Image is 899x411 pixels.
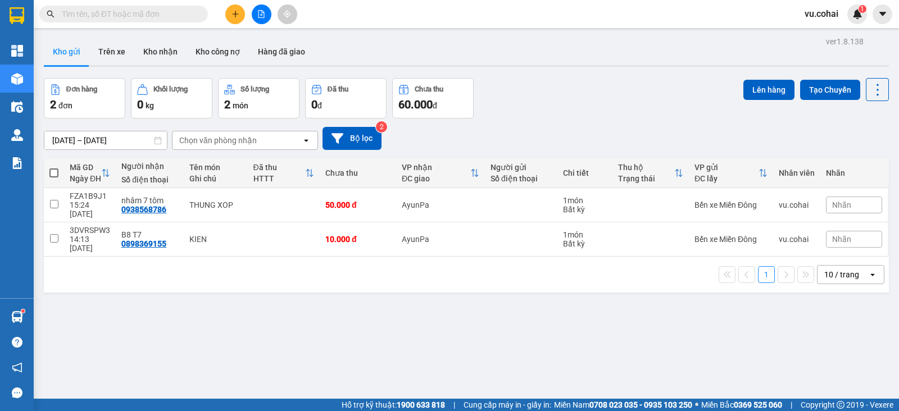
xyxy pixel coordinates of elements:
[233,101,248,110] span: món
[554,399,692,411] span: Miền Nam
[311,98,317,111] span: 0
[873,4,892,24] button: caret-down
[179,135,257,146] div: Chọn văn phòng nhận
[47,10,55,18] span: search
[779,200,815,209] div: vu.cohai
[779,235,815,244] div: vu.cohai
[563,205,607,214] div: Bất kỳ
[11,73,23,85] img: warehouse-icon
[779,168,815,177] div: Nhân viên
[695,403,698,407] span: ⚪️
[189,174,242,183] div: Ghi chú
[218,78,299,118] button: Số lượng2món
[837,401,844,409] span: copyright
[70,174,101,183] div: Ngày ĐH
[134,38,187,65] button: Kho nhận
[231,10,239,18] span: plus
[397,400,445,409] strong: 1900 633 818
[464,399,551,411] span: Cung cấp máy in - giấy in:
[89,38,134,65] button: Trên xe
[325,168,391,177] div: Chưa thu
[305,78,387,118] button: Đã thu0đ
[743,80,794,100] button: Lên hàng
[694,174,759,183] div: ĐC lấy
[12,337,22,348] span: question-circle
[317,101,322,110] span: đ
[64,158,116,188] th: Toggle SortBy
[402,200,479,209] div: AyunPa
[392,78,474,118] button: Chưa thu60.000đ
[253,163,306,172] div: Đã thu
[187,38,249,65] button: Kho công nợ
[121,175,178,184] div: Số điện thoại
[824,269,859,280] div: 10 / trang
[70,235,110,253] div: 14:13 [DATE]
[257,10,265,18] span: file-add
[376,121,387,133] sup: 2
[491,163,552,172] div: Người gửi
[563,196,607,205] div: 1 món
[618,163,674,172] div: Thu hộ
[796,7,847,21] span: vu.cohai
[225,4,245,24] button: plus
[701,399,782,411] span: Miền Bắc
[323,127,382,150] button: Bộ lọc
[563,239,607,248] div: Bất kỳ
[58,101,72,110] span: đơn
[70,226,110,235] div: 3DVRSPW3
[453,399,455,411] span: |
[62,8,194,20] input: Tìm tên, số ĐT hoặc mã đơn
[852,9,862,19] img: icon-new-feature
[800,80,860,100] button: Tạo Chuyến
[694,163,759,172] div: VP gửi
[398,98,433,111] span: 60.000
[826,168,882,177] div: Nhãn
[832,200,851,209] span: Nhãn
[868,270,877,279] svg: open
[415,85,443,93] div: Chưa thu
[121,239,166,248] div: 0898369155
[283,10,291,18] span: aim
[563,230,607,239] div: 1 món
[325,235,391,244] div: 10.000 đ
[832,235,851,244] span: Nhãn
[12,362,22,373] span: notification
[278,4,297,24] button: aim
[66,85,97,93] div: Đơn hàng
[153,85,188,93] div: Khối lượng
[694,200,768,209] div: Bến xe Miền Đông
[189,163,242,172] div: Tên món
[612,158,689,188] th: Toggle SortBy
[189,200,242,209] div: THUNG XOP
[325,200,391,209] div: 50.000 đ
[224,98,230,111] span: 2
[70,200,110,218] div: 15:24 [DATE]
[758,266,775,283] button: 1
[859,5,866,13] sup: 1
[253,174,306,183] div: HTTT
[121,196,178,205] div: nhâm 7 tôm
[44,78,125,118] button: Đơn hàng2đơn
[70,163,101,172] div: Mã GD
[402,174,470,183] div: ĐC giao
[396,158,485,188] th: Toggle SortBy
[70,191,110,200] div: FZA1B9J1
[240,85,269,93] div: Số lượng
[121,205,166,214] div: 0938568786
[248,158,320,188] th: Toggle SortBy
[146,101,154,110] span: kg
[189,235,242,244] div: KIEN
[44,38,89,65] button: Kho gửi
[618,174,674,183] div: Trạng thái
[121,162,178,171] div: Người nhận
[11,311,23,323] img: warehouse-icon
[12,387,22,398] span: message
[589,400,692,409] strong: 0708 023 035 - 0935 103 250
[131,78,212,118] button: Khối lượng0kg
[11,157,23,169] img: solution-icon
[50,98,56,111] span: 2
[137,98,143,111] span: 0
[252,4,271,24] button: file-add
[249,38,314,65] button: Hàng đã giao
[860,5,864,13] span: 1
